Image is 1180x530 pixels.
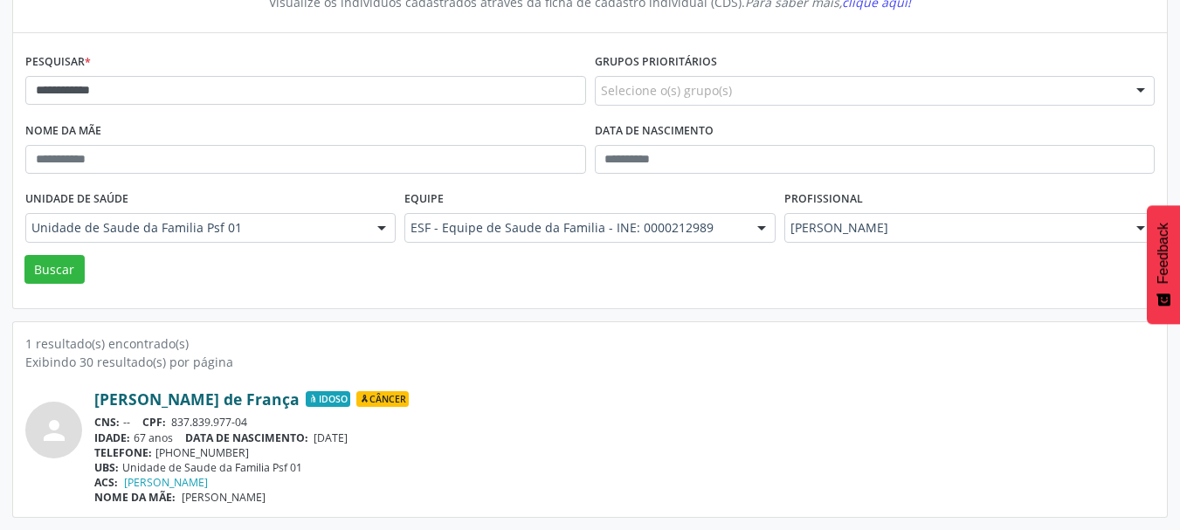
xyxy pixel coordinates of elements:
div: Unidade de Saude da Familia Psf 01 [94,460,1155,475]
a: [PERSON_NAME] [124,475,208,490]
i: person [38,415,70,446]
span: TELEFONE: [94,445,152,460]
span: IDADE: [94,430,130,445]
label: Pesquisar [25,49,91,76]
label: Unidade de saúde [25,186,128,213]
span: NOME DA MÃE: [94,490,176,505]
span: CPF: [142,415,166,430]
span: Unidade de Saude da Familia Psf 01 [31,219,360,237]
span: DATA DE NASCIMENTO: [185,430,308,445]
span: UBS: [94,460,119,475]
div: [PHONE_NUMBER] [94,445,1155,460]
span: Feedback [1156,223,1171,284]
button: Buscar [24,255,85,285]
div: 67 anos [94,430,1155,445]
label: Data de nascimento [595,118,714,145]
div: -- [94,415,1155,430]
a: [PERSON_NAME] de França [94,389,300,409]
span: Selecione o(s) grupo(s) [601,81,732,100]
button: Feedback - Mostrar pesquisa [1147,205,1180,324]
div: 1 resultado(s) encontrado(s) [25,334,1155,353]
label: Profissional [784,186,863,213]
label: Grupos prioritários [595,49,717,76]
span: 837.839.977-04 [171,415,247,430]
span: CNS: [94,415,120,430]
label: Nome da mãe [25,118,101,145]
span: ESF - Equipe de Saude da Familia - INE: 0000212989 [411,219,739,237]
span: ACS: [94,475,118,490]
span: Idoso [306,391,350,407]
span: [DATE] [314,430,348,445]
span: [PERSON_NAME] [790,219,1119,237]
div: Exibindo 30 resultado(s) por página [25,353,1155,371]
span: Câncer [356,391,409,407]
label: Equipe [404,186,444,213]
span: [PERSON_NAME] [182,490,266,505]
